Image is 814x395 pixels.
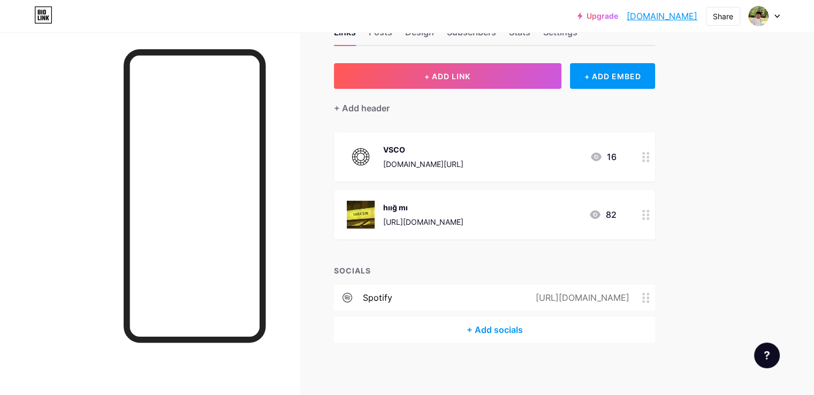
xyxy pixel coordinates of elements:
div: [DOMAIN_NAME][URL] [383,158,463,170]
a: [DOMAIN_NAME] [627,10,697,22]
div: [URL][DOMAIN_NAME] [383,216,463,227]
div: hıığ mı [383,202,463,213]
div: Design [405,26,434,45]
div: + Add header [334,102,390,115]
img: VSCO [347,143,375,171]
div: Posts [369,26,392,45]
img: hıığ mı [347,201,375,229]
div: 82 [589,208,617,221]
div: Subscribers [447,26,496,45]
div: Links [334,26,356,45]
img: files [748,6,769,26]
div: Settings [543,26,577,45]
div: + ADD EMBED [570,63,655,89]
div: 16 [590,150,617,163]
span: + ADD LINK [424,72,470,81]
div: + Add socials [334,317,655,343]
button: + ADD LINK [334,63,561,89]
a: Upgrade [577,12,618,20]
div: [URL][DOMAIN_NAME] [519,291,642,304]
div: SOCIALS [334,265,655,276]
div: Share [713,11,733,22]
div: spotify [363,291,392,304]
div: VSCO [383,144,463,155]
div: Stats [509,26,530,45]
